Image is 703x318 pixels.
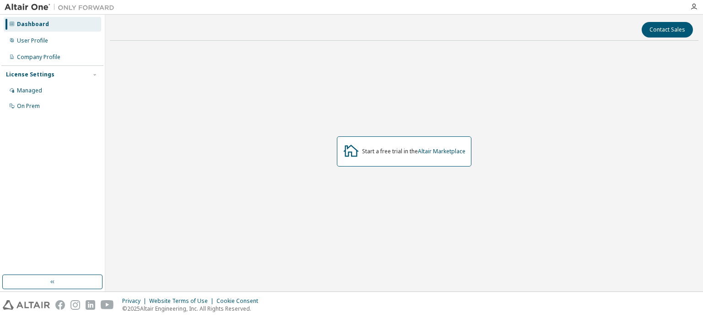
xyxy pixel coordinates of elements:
[55,300,65,310] img: facebook.svg
[149,297,216,305] div: Website Terms of Use
[6,71,54,78] div: License Settings
[122,297,149,305] div: Privacy
[418,147,465,155] a: Altair Marketplace
[86,300,95,310] img: linkedin.svg
[17,87,42,94] div: Managed
[17,21,49,28] div: Dashboard
[122,305,264,313] p: © 2025 Altair Engineering, Inc. All Rights Reserved.
[70,300,80,310] img: instagram.svg
[101,300,114,310] img: youtube.svg
[362,148,465,155] div: Start a free trial in the
[216,297,264,305] div: Cookie Consent
[17,37,48,44] div: User Profile
[642,22,693,38] button: Contact Sales
[17,54,60,61] div: Company Profile
[5,3,119,12] img: Altair One
[3,300,50,310] img: altair_logo.svg
[17,102,40,110] div: On Prem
